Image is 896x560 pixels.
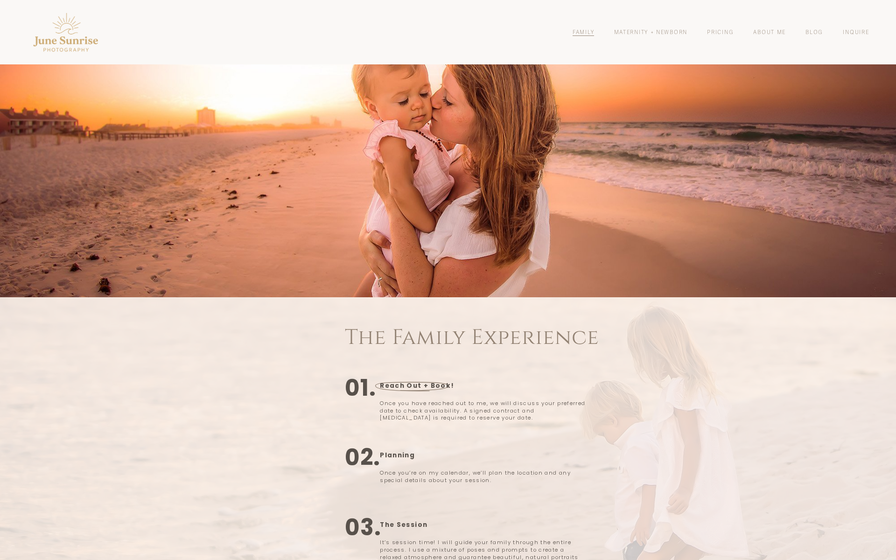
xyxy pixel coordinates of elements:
[345,372,377,404] strong: 01.
[27,9,106,56] img: Pensacola Photographer - June Sunrise Photography
[753,28,786,36] a: About Me
[573,28,594,36] a: Family
[380,451,415,460] strong: Planning
[345,327,599,348] h1: The Family Experience
[380,469,587,484] p: Once you’re on my calendar, we’ll plan the location and any special details about your session.
[380,381,454,390] strong: Reach Out + Book!
[380,400,587,422] p: Once you have reached out to me, we will discuss your preferred date to check availability. A sig...
[707,28,734,36] a: Pricing
[614,28,687,36] a: Maternity + Newborn
[345,511,382,543] strong: 03.
[843,28,869,36] a: Inquire
[345,441,381,473] strong: 02.
[380,520,427,529] strong: The Session
[805,28,823,36] a: Blog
